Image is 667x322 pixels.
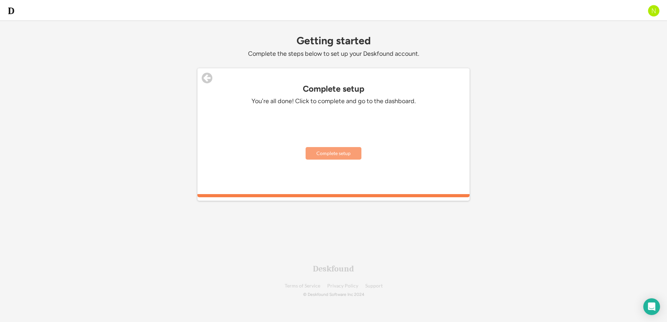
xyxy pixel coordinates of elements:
div: Getting started [197,35,470,46]
div: Complete setup [197,84,470,94]
a: Support [365,283,383,289]
div: 100% [199,194,468,197]
div: Complete the steps below to set up your Deskfound account. [197,50,470,58]
div: Open Intercom Messenger [643,298,660,315]
a: Privacy Policy [327,283,358,289]
img: d-whitebg.png [7,7,15,15]
div: You're all done! Click to complete and go to the dashboard. [229,97,438,105]
button: Complete setup [306,147,361,160]
div: Deskfound [313,264,354,273]
a: Terms of Service [285,283,320,289]
img: N.png [647,5,660,17]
